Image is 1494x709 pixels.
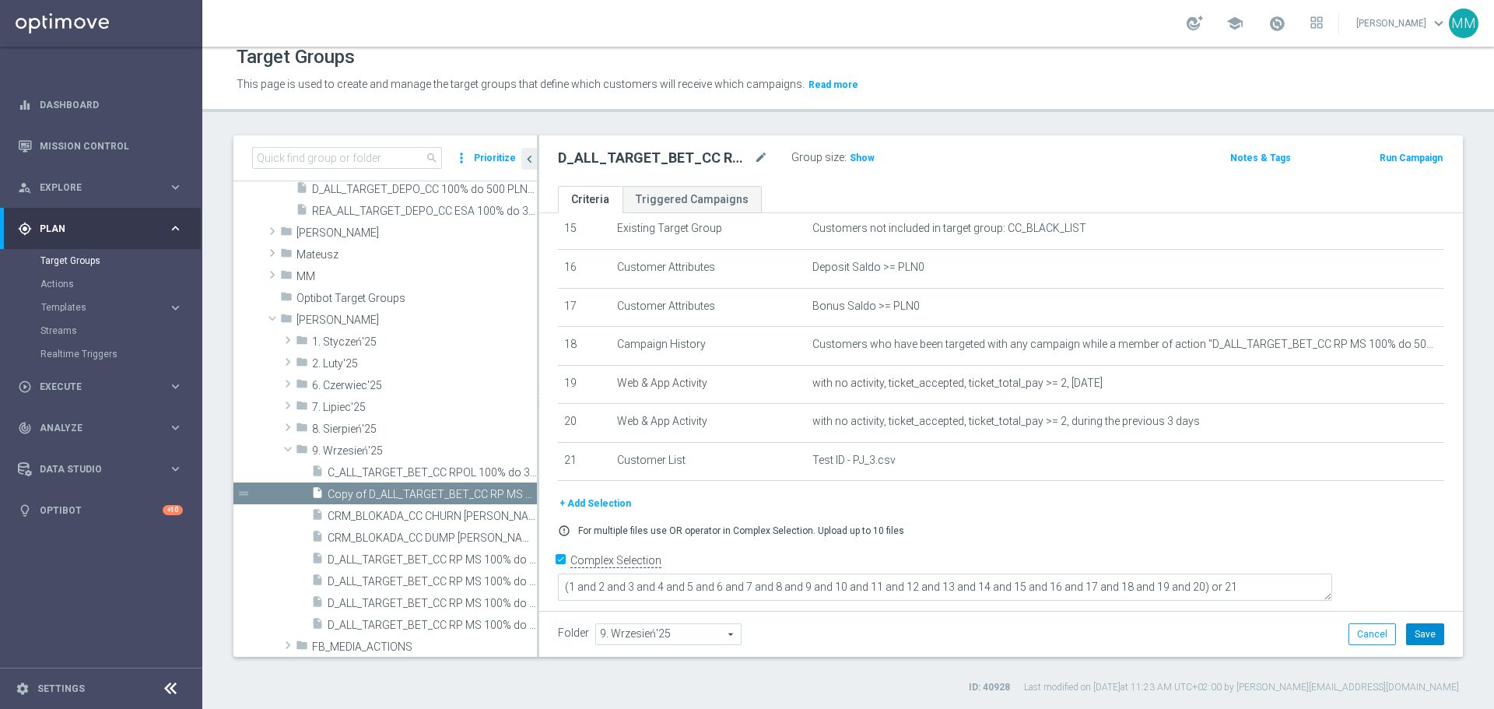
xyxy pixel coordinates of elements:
[312,335,537,349] span: 1. Stycze&#x144;&#x27;25
[296,334,308,352] i: folder
[611,249,806,288] td: Customer Attributes
[578,525,904,537] p: For multiple files use OR operator in Complex Selection. Upload up to 10 files
[1348,623,1396,645] button: Cancel
[312,423,537,436] span: 8. Sierpie&#x144;&#x27;25
[40,84,183,125] a: Dashboard
[622,186,762,213] a: Triggered Campaigns
[296,399,308,417] i: folder
[280,269,293,286] i: folder
[296,292,537,305] span: Optibot Target Groups
[17,422,184,434] div: track_changes Analyze keyboard_arrow_right
[1406,623,1444,645] button: Save
[558,627,589,640] label: Folder
[312,401,537,414] span: 7. Lipiec&#x27;25
[570,553,661,568] label: Complex Selection
[472,148,518,169] button: Prioritize
[812,222,1086,235] span: Customers not included in target group: CC_BLACK_LIST
[18,380,168,394] div: Execute
[296,226,537,240] span: Maryna Sh.
[17,381,184,393] button: play_circle_outline Execute keyboard_arrow_right
[328,510,537,523] span: CRM_BLOKADA_CC CHURN REPKA 100% do 300 PLN_040925
[40,254,162,267] a: Target Groups
[40,423,168,433] span: Analyze
[18,98,32,112] i: equalizer
[311,552,324,570] i: insert_drive_file
[40,465,168,474] span: Data Studio
[18,222,32,236] i: gps_fixed
[1430,15,1447,32] span: keyboard_arrow_down
[296,639,308,657] i: folder
[40,342,201,366] div: Realtime Triggers
[328,466,537,479] span: C_ALL_TARGET_BET_CC RPOL 100% do 300 PLN_040925
[558,288,611,327] td: 17
[312,183,537,196] span: D_ALL_TARGET_DEPO_CC 100% do 500 PLN_110825
[237,78,805,90] span: This page is used to create and manage the target groups that define which customers will receive...
[40,382,168,391] span: Execute
[40,272,201,296] div: Actions
[40,325,162,337] a: Streams
[311,465,324,483] i: insert_drive_file
[558,327,611,366] td: 18
[18,380,32,394] i: play_circle_outline
[1226,15,1243,32] span: school
[969,681,1010,694] label: ID: 40928
[1378,149,1444,167] button: Run Campaign
[40,348,162,360] a: Realtime Triggers
[40,224,168,233] span: Plan
[328,575,537,588] span: D_ALL_TARGET_BET_CC RP MS 100% do 500 PLN SR PUSH_010925
[812,261,924,274] span: Deposit Saldo >= PLN0
[311,508,324,526] i: insert_drive_file
[328,532,537,545] span: CRM_BLOKADA_CC DUMP REPKA 100% do 500 PLN_040925
[168,180,183,195] i: keyboard_arrow_right
[168,221,183,236] i: keyboard_arrow_right
[37,684,85,693] a: Settings
[611,327,806,366] td: Campaign History
[312,205,537,218] span: REA_ALL_TARGET_DEPO_CC ESA 100% do 300 PLN_070825
[40,301,184,314] button: Templates keyboard_arrow_right
[40,278,162,290] a: Actions
[168,462,183,476] i: keyboard_arrow_right
[296,181,308,199] i: insert_drive_file
[558,365,611,404] td: 19
[611,404,806,443] td: Web & App Activity
[328,619,537,632] span: D_ALL_TARGET_BET_CC RP MS 100% do 500 PLN_010925
[18,504,32,518] i: lightbulb
[280,247,293,265] i: folder
[312,379,537,392] span: 6. Czerwiec&#x27;25
[754,149,768,167] i: mode_edit
[16,682,30,696] i: settings
[558,149,751,167] h2: D_ALL_TARGET_BET_CC RP MS 100% do 500 PLN CZW SMS_010925
[17,504,184,517] div: lightbulb Optibot +10
[18,490,183,531] div: Optibot
[296,203,308,221] i: insert_drive_file
[17,99,184,111] button: equalizer Dashboard
[41,303,168,312] div: Templates
[312,444,537,458] span: 9. Wrzesie&#x144;&#x27;25
[521,148,537,170] button: chevron_left
[611,211,806,250] td: Existing Target Group
[328,597,537,610] span: D_ALL_TARGET_BET_CC RP MS 100% do 500 PLN WT PUSH_010925
[280,312,293,330] i: folder
[1229,149,1292,167] button: Notes & Tags
[296,356,308,374] i: folder
[17,463,184,476] button: Data Studio keyboard_arrow_right
[611,365,806,404] td: Web & App Activity
[812,454,896,467] span: Test ID - PJ_3.csv
[807,76,860,93] button: Read more
[17,140,184,153] div: Mission Control
[41,303,153,312] span: Templates
[611,442,806,481] td: Customer List
[454,147,469,169] i: more_vert
[296,248,537,261] span: Mateusz
[18,181,32,195] i: person_search
[163,505,183,515] div: +10
[558,404,611,443] td: 20
[558,249,611,288] td: 16
[40,249,201,272] div: Target Groups
[17,181,184,194] button: person_search Explore keyboard_arrow_right
[40,125,183,167] a: Mission Control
